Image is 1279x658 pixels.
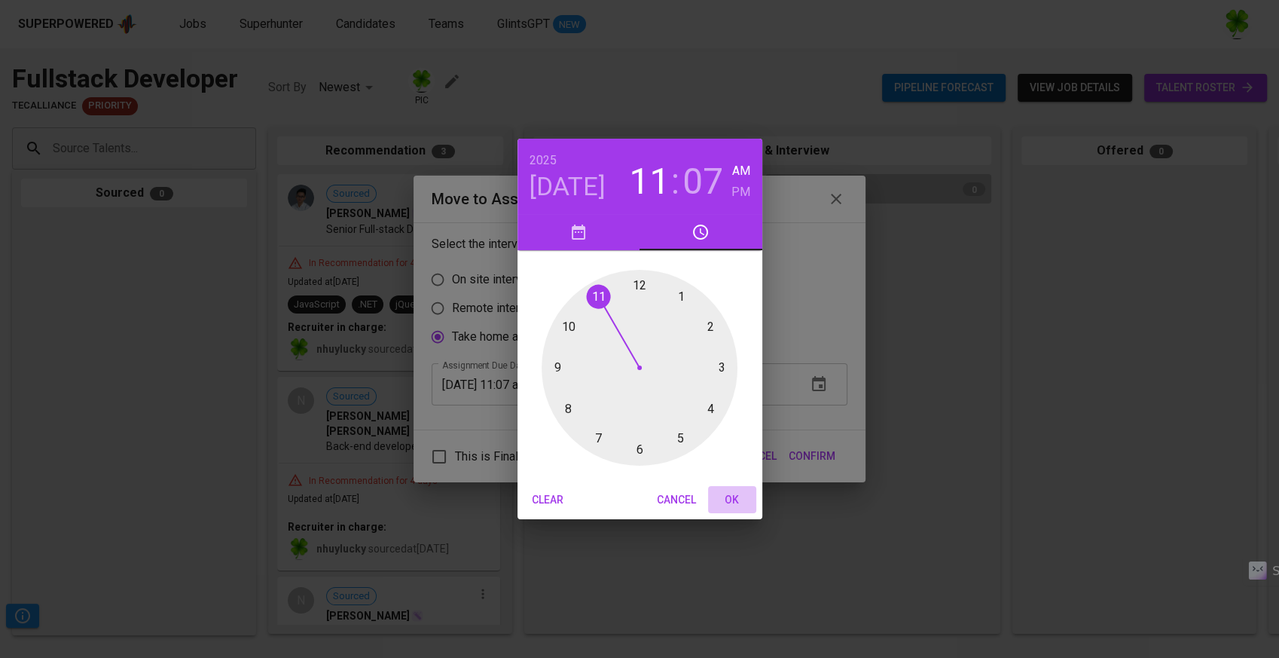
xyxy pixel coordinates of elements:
span: Cancel [657,491,696,510]
button: [DATE] [530,171,606,203]
button: 2025 [530,150,557,171]
span: OK [714,491,750,510]
button: OK [708,486,756,514]
h3: : [671,161,679,203]
span: Clear [530,491,566,510]
button: PM [731,182,750,203]
button: 11 [629,161,670,203]
button: 07 [682,161,723,203]
h6: AM [732,161,750,182]
button: Cancel [651,486,702,514]
button: AM [731,161,750,182]
button: Clear [524,486,572,514]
